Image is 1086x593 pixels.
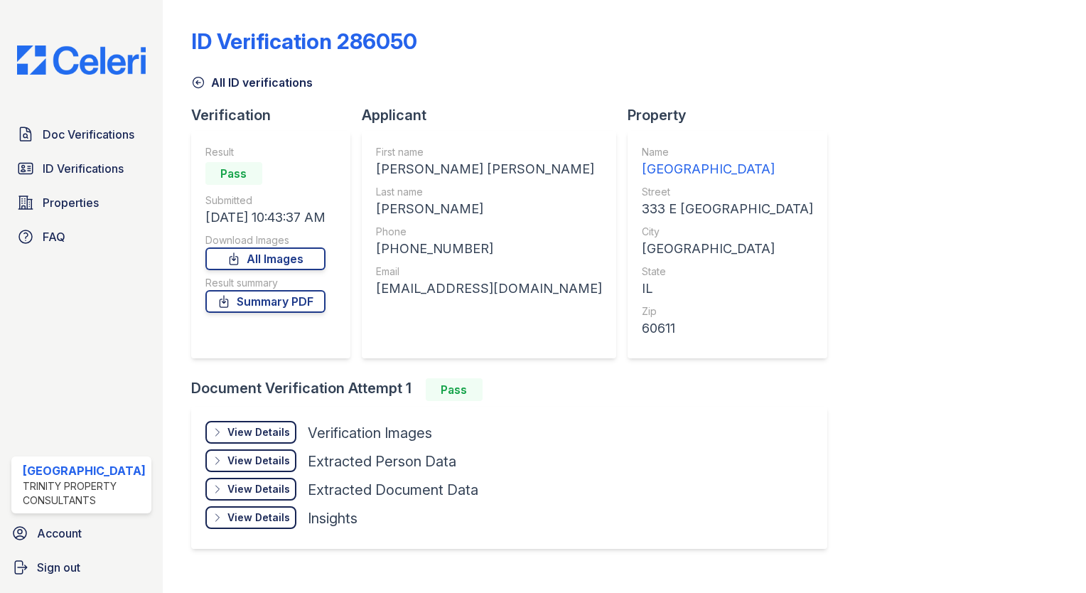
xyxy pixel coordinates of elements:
[23,462,146,479] div: [GEOGRAPHIC_DATA]
[376,145,602,159] div: First name
[426,378,483,401] div: Pass
[227,511,290,525] div: View Details
[205,276,326,290] div: Result summary
[308,423,432,443] div: Verification Images
[308,508,357,528] div: Insights
[642,319,813,338] div: 60611
[37,525,82,542] span: Account
[642,225,813,239] div: City
[37,559,80,576] span: Sign out
[6,553,157,582] a: Sign out
[43,194,99,211] span: Properties
[642,199,813,219] div: 333 E [GEOGRAPHIC_DATA]
[205,193,326,208] div: Submitted
[43,126,134,143] span: Doc Verifications
[205,162,262,185] div: Pass
[227,482,290,496] div: View Details
[6,46,157,75] img: CE_Logo_Blue-a8612792a0a2168367f1c8372b55b34899dd931a85d93a1a3d3e32e68fde9ad4.png
[308,452,456,471] div: Extracted Person Data
[642,185,813,199] div: Street
[227,425,290,439] div: View Details
[205,290,326,313] a: Summary PDF
[642,279,813,299] div: IL
[11,120,151,149] a: Doc Verifications
[642,265,813,279] div: State
[11,223,151,251] a: FAQ
[191,28,417,54] div: ID Verification 286050
[376,159,602,179] div: [PERSON_NAME] [PERSON_NAME]
[191,105,362,125] div: Verification
[43,228,65,245] span: FAQ
[376,185,602,199] div: Last name
[308,480,478,500] div: Extracted Document Data
[362,105,628,125] div: Applicant
[227,454,290,468] div: View Details
[205,233,326,247] div: Download Images
[642,159,813,179] div: [GEOGRAPHIC_DATA]
[23,479,146,508] div: Trinity Property Consultants
[11,154,151,183] a: ID Verifications
[642,304,813,319] div: Zip
[11,188,151,217] a: Properties
[205,208,326,228] div: [DATE] 10:43:37 AM
[191,74,313,91] a: All ID verifications
[642,145,813,159] div: Name
[205,145,326,159] div: Result
[628,105,839,125] div: Property
[642,145,813,179] a: Name [GEOGRAPHIC_DATA]
[376,265,602,279] div: Email
[6,519,157,547] a: Account
[376,279,602,299] div: [EMAIL_ADDRESS][DOMAIN_NAME]
[642,239,813,259] div: [GEOGRAPHIC_DATA]
[191,378,839,401] div: Document Verification Attempt 1
[376,199,602,219] div: [PERSON_NAME]
[43,160,124,177] span: ID Verifications
[376,225,602,239] div: Phone
[205,247,326,270] a: All Images
[376,239,602,259] div: [PHONE_NUMBER]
